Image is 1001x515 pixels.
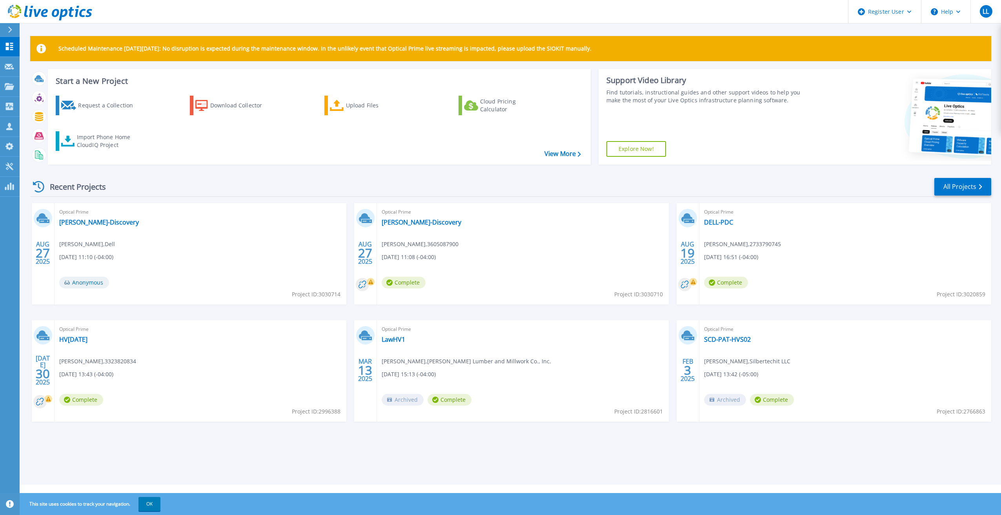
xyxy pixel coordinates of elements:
[22,497,160,511] span: This site uses cookies to track your navigation.
[358,356,373,384] div: MAR 2025
[58,45,591,52] p: Scheduled Maintenance [DATE][DATE]: No disruption is expected during the maintenance window. In t...
[606,89,809,104] div: Find tutorials, instructional guides and other support videos to help you make the most of your L...
[704,357,790,366] span: [PERSON_NAME] , Silbertechit LLC
[56,77,581,85] h3: Start a New Project
[35,239,50,267] div: AUG 2025
[59,277,109,288] span: Anonymous
[77,133,138,149] div: Import Phone Home CloudIQ Project
[704,394,746,406] span: Archived
[59,240,115,248] span: [PERSON_NAME] , Dell
[937,290,985,299] span: Project ID: 3020859
[382,253,436,261] span: [DATE] 11:08 (-04:00)
[35,356,50,384] div: [DATE] 2025
[190,96,277,115] a: Download Collector
[544,150,581,158] a: View More
[382,357,551,366] span: [PERSON_NAME] , [PERSON_NAME] Lumber and Millwork Co., Inc.
[358,250,372,256] span: 27
[59,208,342,216] span: Optical Prime
[59,253,113,261] span: [DATE] 11:10 (-04:00)
[59,325,342,334] span: Optical Prime
[614,290,663,299] span: Project ID: 3030710
[681,250,695,256] span: 19
[428,394,471,406] span: Complete
[292,290,340,299] span: Project ID: 3030714
[59,357,136,366] span: [PERSON_NAME] , 3323820834
[210,98,273,113] div: Download Collector
[30,177,116,196] div: Recent Projects
[606,75,809,85] div: Support Video Library
[59,218,139,226] a: [PERSON_NAME]-Discovery
[459,96,546,115] a: Cloud Pricing Calculator
[704,240,781,248] span: [PERSON_NAME] , 2733790745
[382,208,664,216] span: Optical Prime
[382,218,461,226] a: [PERSON_NAME]-Discovery
[704,218,733,226] a: DELL-PDC
[606,141,666,157] a: Explore Now!
[358,367,372,374] span: 13
[983,8,989,15] span: LL
[750,394,794,406] span: Complete
[680,356,695,384] div: FEB 2025
[59,394,103,406] span: Complete
[382,394,424,406] span: Archived
[324,96,412,115] a: Upload Files
[382,325,664,334] span: Optical Prime
[704,325,986,334] span: Optical Prime
[684,367,691,374] span: 3
[934,178,991,196] a: All Projects
[36,370,50,377] span: 30
[346,98,409,113] div: Upload Files
[480,98,543,113] div: Cloud Pricing Calculator
[680,239,695,267] div: AUG 2025
[59,370,113,379] span: [DATE] 13:43 (-04:00)
[704,253,758,261] span: [DATE] 16:51 (-04:00)
[382,240,459,248] span: [PERSON_NAME] , 3605087900
[704,277,748,288] span: Complete
[704,335,751,343] a: SCD-PAT-HVS02
[937,407,985,416] span: Project ID: 2766863
[382,370,436,379] span: [DATE] 15:13 (-04:00)
[78,98,141,113] div: Request a Collection
[704,370,758,379] span: [DATE] 13:42 (-05:00)
[59,335,87,343] a: HV[DATE]
[36,250,50,256] span: 27
[138,497,160,511] button: OK
[358,239,373,267] div: AUG 2025
[704,208,986,216] span: Optical Prime
[56,96,143,115] a: Request a Collection
[382,277,426,288] span: Complete
[614,407,663,416] span: Project ID: 2816601
[382,335,405,343] a: LawHV1
[292,407,340,416] span: Project ID: 2996388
